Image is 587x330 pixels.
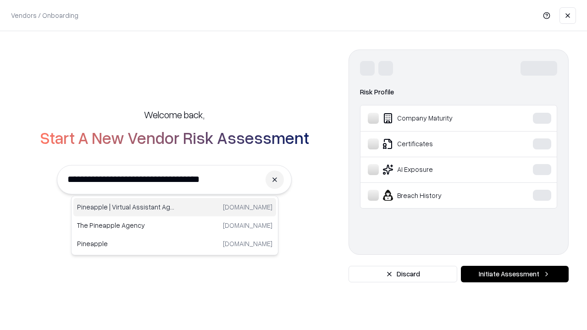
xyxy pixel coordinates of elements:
div: Suggestions [71,196,278,255]
div: Risk Profile [360,87,557,98]
button: Initiate Assessment [461,266,569,282]
p: Pineapple | Virtual Assistant Agency [77,202,175,212]
p: The Pineapple Agency [77,220,175,230]
p: Vendors / Onboarding [11,11,78,20]
button: Discard [349,266,457,282]
div: Breach History [368,190,505,201]
p: [DOMAIN_NAME] [223,239,272,248]
p: [DOMAIN_NAME] [223,220,272,230]
div: Certificates [368,138,505,149]
h2: Start A New Vendor Risk Assessment [40,128,309,147]
div: Company Maturity [368,113,505,124]
p: Pineapple [77,239,175,248]
h5: Welcome back, [144,108,205,121]
p: [DOMAIN_NAME] [223,202,272,212]
div: AI Exposure [368,164,505,175]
